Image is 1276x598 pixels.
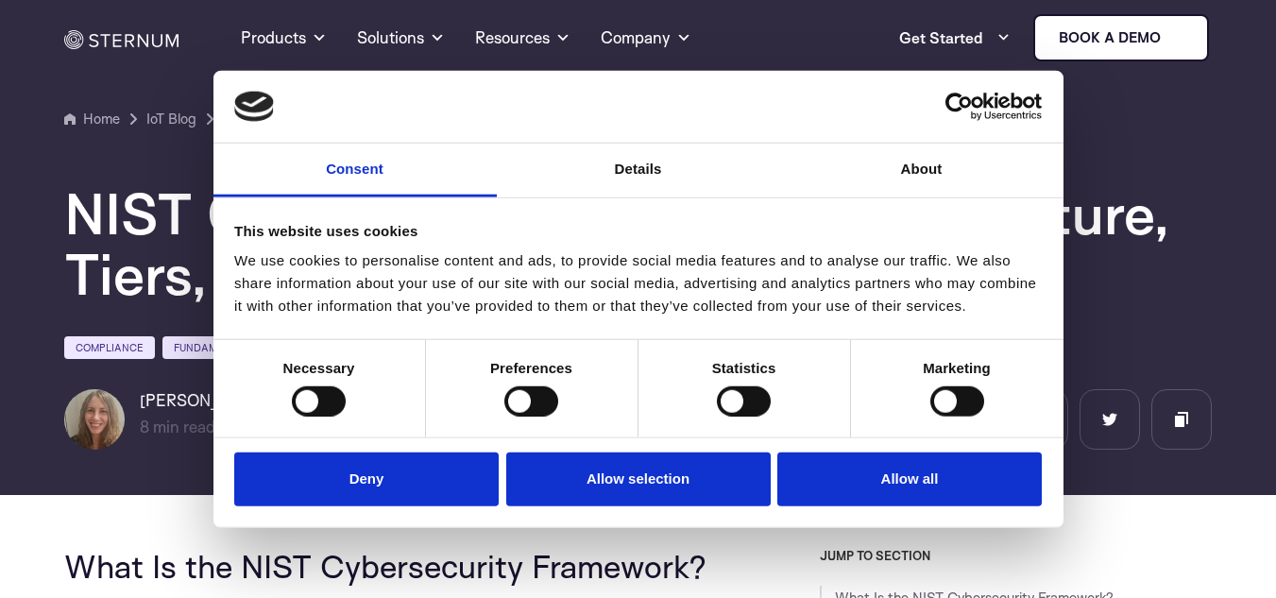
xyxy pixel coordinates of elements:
[234,92,274,122] img: logo
[140,417,224,436] span: min read |
[876,93,1042,121] a: Usercentrics Cookiebot - opens in a new window
[234,453,499,506] button: Deny
[234,220,1042,243] div: This website uses cookies
[140,389,281,412] h6: [PERSON_NAME]
[241,4,327,72] a: Products
[140,417,149,436] span: 8
[64,108,120,130] a: Home
[64,546,706,586] span: What Is the NIST Cybersecurity Framework?
[475,4,570,72] a: Resources
[1168,30,1183,45] img: sternum iot
[283,360,355,376] strong: Necessary
[357,4,445,72] a: Solutions
[162,336,268,359] a: Fundamentals
[64,183,1198,304] h1: NIST Cybersecurity Framework: Structure, Tiers, and What’s New in 2.0
[64,389,125,450] img: Hadas Spektor
[712,360,776,376] strong: Statistics
[1033,14,1209,61] a: Book a demo
[64,336,155,359] a: Compliance
[213,144,497,197] a: Consent
[777,453,1042,506] button: Allow all
[234,249,1042,317] div: We use cookies to personalise content and ads, to provide social media features and to analyse ou...
[506,453,771,506] button: Allow selection
[780,144,1063,197] a: About
[601,4,691,72] a: Company
[923,360,991,376] strong: Marketing
[899,19,1011,57] a: Get Started
[497,144,780,197] a: Details
[146,108,196,130] a: IoT Blog
[820,548,1213,563] h3: JUMP TO SECTION
[490,360,572,376] strong: Preferences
